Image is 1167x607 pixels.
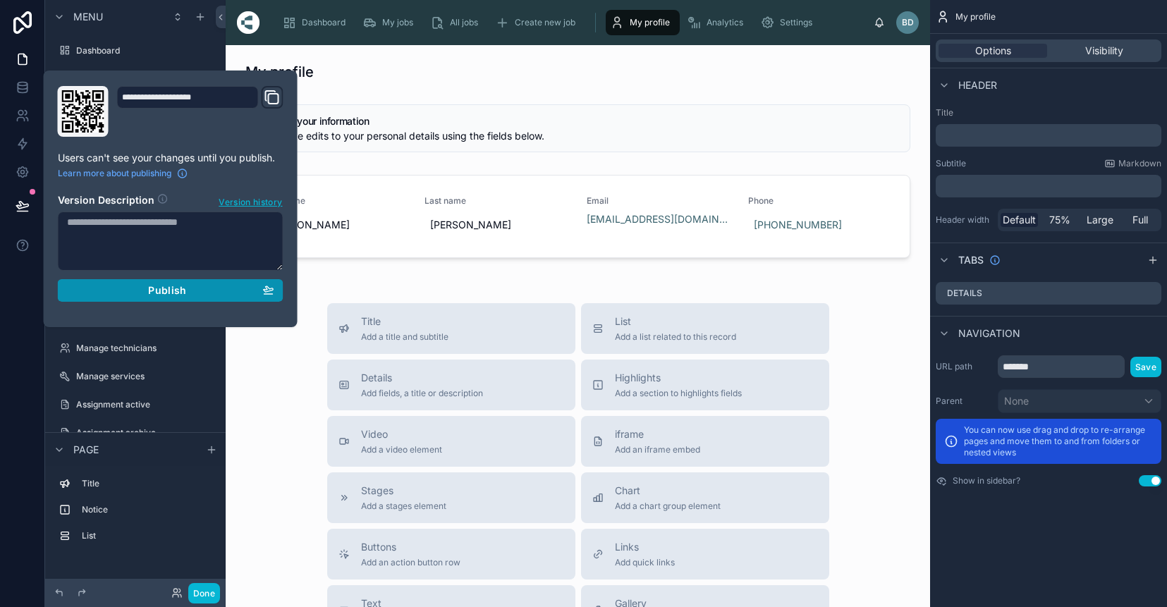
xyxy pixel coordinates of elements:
[936,214,992,226] label: Header width
[998,389,1161,413] button: None
[382,17,413,28] span: My jobs
[936,107,1161,118] label: Title
[426,10,488,35] a: All jobs
[615,331,736,343] span: Add a list related to this record
[615,444,700,455] span: Add an iframe embed
[327,529,575,580] button: ButtonsAdd an action button row
[54,39,217,62] a: Dashboard
[615,484,721,498] span: Chart
[148,284,186,297] span: Publish
[54,365,217,388] a: Manage services
[1132,213,1148,227] span: Full
[615,557,675,568] span: Add quick links
[58,168,171,179] span: Learn more about publishing
[76,343,214,354] label: Manage technicians
[54,69,217,92] a: My jobs
[54,393,217,416] a: Assignment active
[936,361,992,372] label: URL path
[271,7,874,38] div: scrollable content
[45,466,226,561] div: scrollable content
[1130,357,1161,377] button: Save
[615,540,675,554] span: Links
[615,314,736,329] span: List
[358,10,423,35] a: My jobs
[780,17,812,28] span: Settings
[76,399,214,410] label: Assignment active
[515,17,575,28] span: Create new job
[117,86,283,137] div: Domain and Custom Link
[58,279,283,302] button: Publish
[327,303,575,354] button: TitleAdd a title and subtitle
[361,484,446,498] span: Stages
[76,371,214,382] label: Manage services
[615,371,742,385] span: Highlights
[361,540,460,554] span: Buttons
[302,17,346,28] span: Dashboard
[361,501,446,512] span: Add a stages element
[630,17,670,28] span: My profile
[58,168,188,179] a: Learn more about publishing
[73,443,99,457] span: Page
[581,472,829,523] button: ChartAdd a chart group element
[581,303,829,354] button: ListAdd a list related to this record
[707,17,743,28] span: Analytics
[82,530,212,541] label: List
[683,10,753,35] a: Analytics
[58,193,154,209] h2: Version Description
[76,427,214,439] label: Assignment archive
[76,45,214,56] label: Dashboard
[936,396,992,407] label: Parent
[361,371,483,385] span: Details
[361,557,460,568] span: Add an action button row
[958,78,997,92] span: Header
[615,501,721,512] span: Add a chart group element
[278,10,355,35] a: Dashboard
[327,360,575,410] button: DetailsAdd fields, a title or description
[58,151,283,165] p: Users can't see your changes until you publish.
[936,175,1161,197] div: scrollable content
[1085,44,1123,58] span: Visibility
[936,124,1161,147] div: scrollable content
[955,11,996,23] span: My profile
[54,422,217,444] a: Assignment archive
[1003,213,1036,227] span: Default
[1004,394,1029,408] span: None
[947,288,982,299] label: Details
[188,583,220,603] button: Done
[756,10,822,35] a: Settings
[1087,213,1113,227] span: Large
[73,10,103,24] span: Menu
[606,10,680,35] a: My profile
[975,44,1011,58] span: Options
[361,427,442,441] span: Video
[54,337,217,360] a: Manage technicians
[82,504,212,515] label: Notice
[1049,213,1070,227] span: 75%
[953,475,1020,486] label: Show in sidebar?
[219,194,282,208] span: Version history
[958,326,1020,341] span: Navigation
[218,193,283,209] button: Version history
[1118,158,1161,169] span: Markdown
[327,416,575,467] button: VideoAdd a video element
[902,17,914,28] span: BD
[237,11,259,34] img: App logo
[964,424,1153,458] p: You can now use drag and drop to re-arrange pages and move them to and from folders or nested views
[581,416,829,467] button: iframeAdd an iframe embed
[450,17,478,28] span: All jobs
[581,529,829,580] button: LinksAdd quick links
[1104,158,1161,169] a: Markdown
[361,388,483,399] span: Add fields, a title or description
[615,427,700,441] span: iframe
[361,444,442,455] span: Add a video element
[958,253,984,267] span: Tabs
[361,314,448,329] span: Title
[615,388,742,399] span: Add a section to highlights fields
[82,478,212,489] label: Title
[361,331,448,343] span: Add a title and subtitle
[581,360,829,410] button: HighlightsAdd a section to highlights fields
[327,472,575,523] button: StagesAdd a stages element
[936,158,966,169] label: Subtitle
